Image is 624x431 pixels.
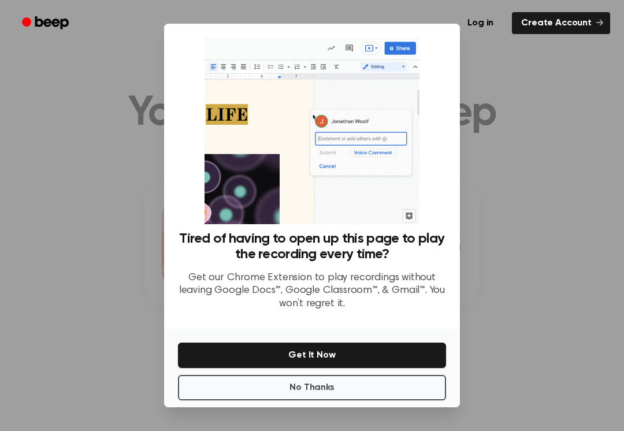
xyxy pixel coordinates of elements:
[178,343,446,368] button: Get It Now
[178,272,446,311] p: Get our Chrome Extension to play recordings without leaving Google Docs™, Google Classroom™, & Gm...
[178,375,446,400] button: No Thanks
[456,10,505,36] a: Log in
[512,12,610,34] a: Create Account
[178,231,446,262] h3: Tired of having to open up this page to play the recording every time?
[205,38,419,224] img: Beep extension in action
[14,12,79,35] a: Beep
